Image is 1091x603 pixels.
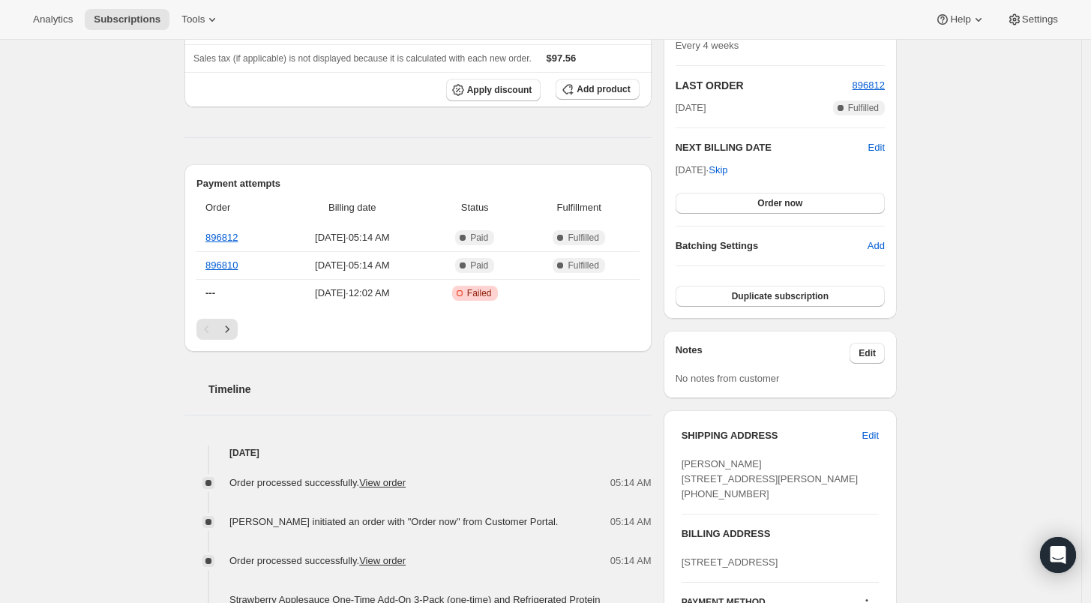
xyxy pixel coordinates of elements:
[859,234,894,258] button: Add
[682,458,859,499] span: [PERSON_NAME] [STREET_ADDRESS][PERSON_NAME] [PHONE_NUMBER]
[359,477,406,488] a: View order
[676,343,850,364] h3: Notes
[208,382,652,397] h2: Timeline
[853,424,888,448] button: Edit
[193,53,532,64] span: Sales tax (if applicable) is not displayed because it is calculated with each new order.
[184,445,652,460] h4: [DATE]
[283,258,422,273] span: [DATE] · 05:14 AM
[229,555,406,566] span: Order processed successfully.
[700,158,736,182] button: Skip
[676,164,728,175] span: [DATE] ·
[676,193,885,214] button: Order now
[682,428,862,443] h3: SHIPPING ADDRESS
[709,163,727,178] span: Skip
[610,514,652,529] span: 05:14 AM
[676,238,868,253] h6: Batching Settings
[205,259,238,271] a: 896810
[94,13,160,25] span: Subscriptions
[610,553,652,568] span: 05:14 AM
[868,238,885,253] span: Add
[682,526,879,541] h3: BILLING ADDRESS
[682,556,778,568] span: [STREET_ADDRESS]
[568,232,598,244] span: Fulfilled
[676,78,853,93] h2: LAST ORDER
[467,287,492,299] span: Failed
[868,140,885,155] button: Edit
[610,475,652,490] span: 05:14 AM
[547,52,577,64] span: $97.56
[676,373,780,384] span: No notes from customer
[470,259,488,271] span: Paid
[862,428,879,443] span: Edit
[950,13,970,25] span: Help
[205,232,238,243] a: 896812
[283,230,422,245] span: [DATE] · 05:14 AM
[470,232,488,244] span: Paid
[859,347,876,359] span: Edit
[732,290,829,302] span: Duplicate subscription
[676,140,868,155] h2: NEXT BILLING DATE
[85,9,169,30] button: Subscriptions
[757,197,802,209] span: Order now
[577,83,630,95] span: Add product
[217,319,238,340] button: Next
[1040,537,1076,573] div: Open Intercom Messenger
[196,319,640,340] nav: Pagination
[172,9,229,30] button: Tools
[24,9,82,30] button: Analytics
[926,9,994,30] button: Help
[556,79,639,100] button: Add product
[283,200,422,215] span: Billing date
[359,555,406,566] a: View order
[853,78,885,93] button: 896812
[676,40,739,51] span: Every 4 weeks
[181,13,205,25] span: Tools
[850,343,885,364] button: Edit
[229,477,406,488] span: Order processed successfully.
[446,79,541,101] button: Apply discount
[676,100,706,115] span: [DATE]
[676,286,885,307] button: Duplicate subscription
[205,287,215,298] span: ---
[229,516,558,527] span: [PERSON_NAME] initiated an order with "Order now" from Customer Portal.
[848,102,879,114] span: Fulfilled
[853,79,885,91] a: 896812
[528,200,631,215] span: Fulfillment
[431,200,519,215] span: Status
[196,191,278,224] th: Order
[998,9,1067,30] button: Settings
[283,286,422,301] span: [DATE] · 12:02 AM
[568,259,598,271] span: Fulfilled
[196,176,640,191] h2: Payment attempts
[33,13,73,25] span: Analytics
[1022,13,1058,25] span: Settings
[467,84,532,96] span: Apply discount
